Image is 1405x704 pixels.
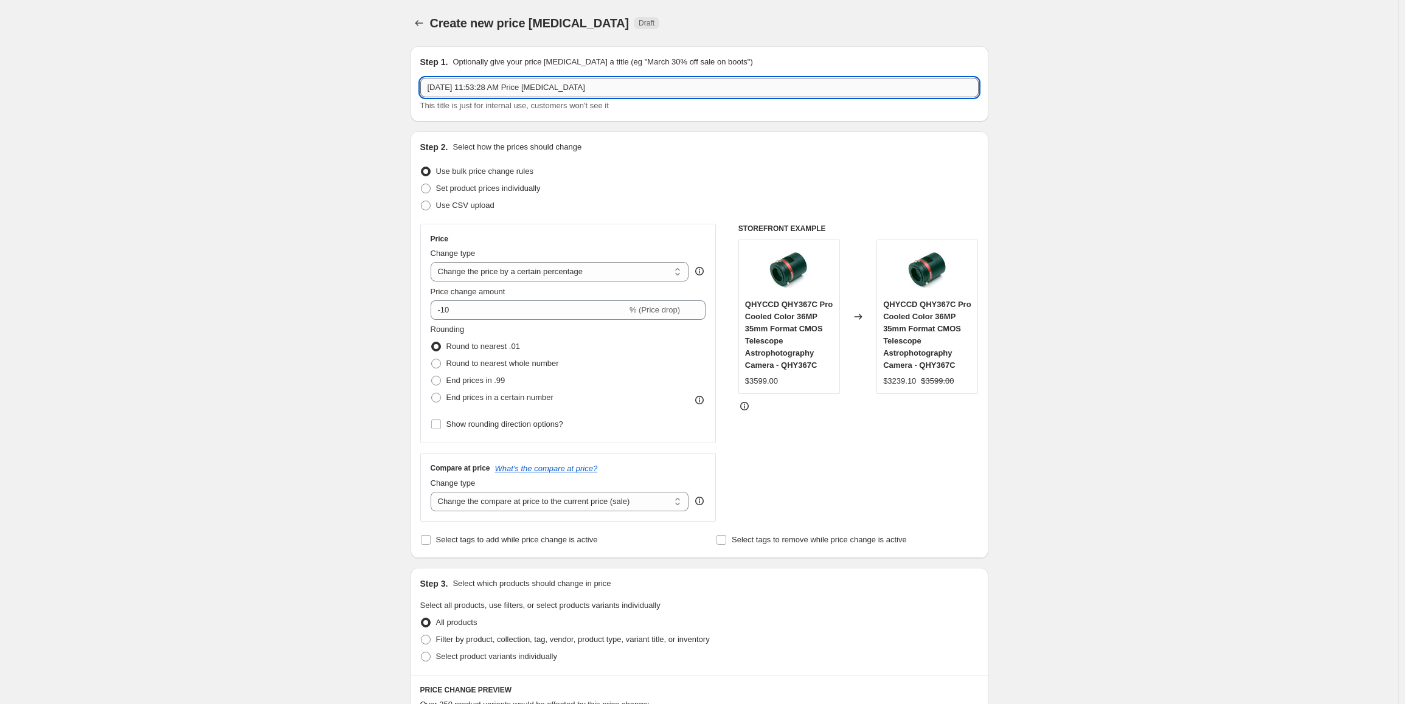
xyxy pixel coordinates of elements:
[436,635,710,644] span: Filter by product, collection, tag, vendor, product type, variant title, or inventory
[420,601,661,610] span: Select all products, use filters, or select products variants individually
[420,578,448,590] h2: Step 3.
[411,15,428,32] button: Price change jobs
[436,618,477,627] span: All products
[420,685,979,695] h6: PRICE CHANGE PREVIEW
[693,265,706,277] div: help
[420,141,448,153] h2: Step 2.
[921,376,954,385] span: $3599.00
[883,300,971,370] span: QHYCCD QHY367C Pro Cooled Color 36MP 35mm Format CMOS Telescope Astrophotography Camera - QHY367C
[436,167,533,176] span: Use bulk price change rules
[431,463,490,473] h3: Compare at price
[436,652,557,661] span: Select product variants individually
[903,246,952,295] img: qhyccd-camera-qhyccd-qhy367c-pro-cooled-color-36-megapixel-35mm-format-cmos-telescope-astrophotog...
[436,184,541,193] span: Set product prices individually
[436,201,494,210] span: Use CSV upload
[765,246,813,295] img: qhyccd-camera-qhyccd-qhy367c-pro-cooled-color-36-megapixel-35mm-format-cmos-telescope-astrophotog...
[420,78,979,97] input: 30% off holiday sale
[693,495,706,507] div: help
[431,249,476,258] span: Change type
[420,101,609,110] span: This title is just for internal use, customers won't see it
[732,535,907,544] span: Select tags to remove while price change is active
[431,478,476,488] span: Change type
[431,300,627,320] input: -15
[446,393,553,402] span: End prices in a certain number
[420,56,448,68] h2: Step 1.
[745,300,833,370] span: QHYCCD QHY367C Pro Cooled Color 36MP 35mm Format CMOS Telescope Astrophotography Camera - QHY367C
[446,376,505,385] span: End prices in .99
[453,578,611,590] p: Select which products should change in price
[436,535,598,544] span: Select tags to add while price change is active
[453,141,581,153] p: Select how the prices should change
[630,305,680,314] span: % (Price drop)
[431,325,465,334] span: Rounding
[446,419,563,429] span: Show rounding direction options?
[431,287,505,296] span: Price change amount
[495,464,598,473] button: What's the compare at price?
[883,376,916,385] span: $3239.10
[431,234,448,244] h3: Price
[446,359,559,368] span: Round to nearest whole number
[738,224,979,233] h6: STOREFRONT EXAMPLE
[446,342,520,351] span: Round to nearest .01
[430,16,630,30] span: Create new price [MEDICAL_DATA]
[639,18,654,28] span: Draft
[745,376,778,385] span: $3599.00
[453,56,752,68] p: Optionally give your price [MEDICAL_DATA] a title (eg "March 30% off sale on boots")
